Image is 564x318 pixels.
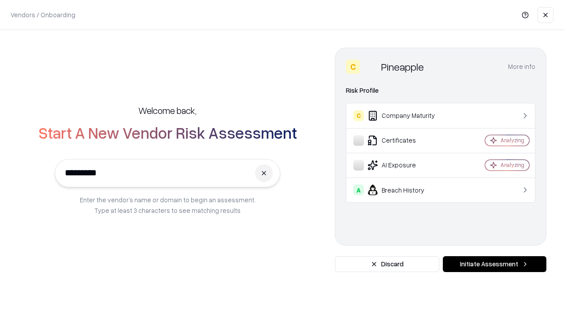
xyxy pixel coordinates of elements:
[381,60,424,74] div: Pineapple
[353,110,459,121] div: Company Maturity
[353,185,459,195] div: Breach History
[353,185,364,195] div: A
[346,60,360,74] div: C
[80,194,256,216] p: Enter the vendor’s name or domain to begin an assessment. Type at least 3 characters to see match...
[443,256,546,272] button: Initiate Assessment
[346,85,535,96] div: Risk Profile
[353,110,364,121] div: C
[335,256,439,272] button: Discard
[508,59,535,75] button: More info
[501,161,524,169] div: Analyzing
[501,136,524,144] div: Analyzing
[364,60,378,74] img: Pineapple
[353,160,459,170] div: AI Exposure
[11,10,75,19] p: Vendors / Onboarding
[353,135,459,146] div: Certificates
[138,104,197,117] h5: Welcome back,
[38,124,297,141] h2: Start A New Vendor Risk Assessment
